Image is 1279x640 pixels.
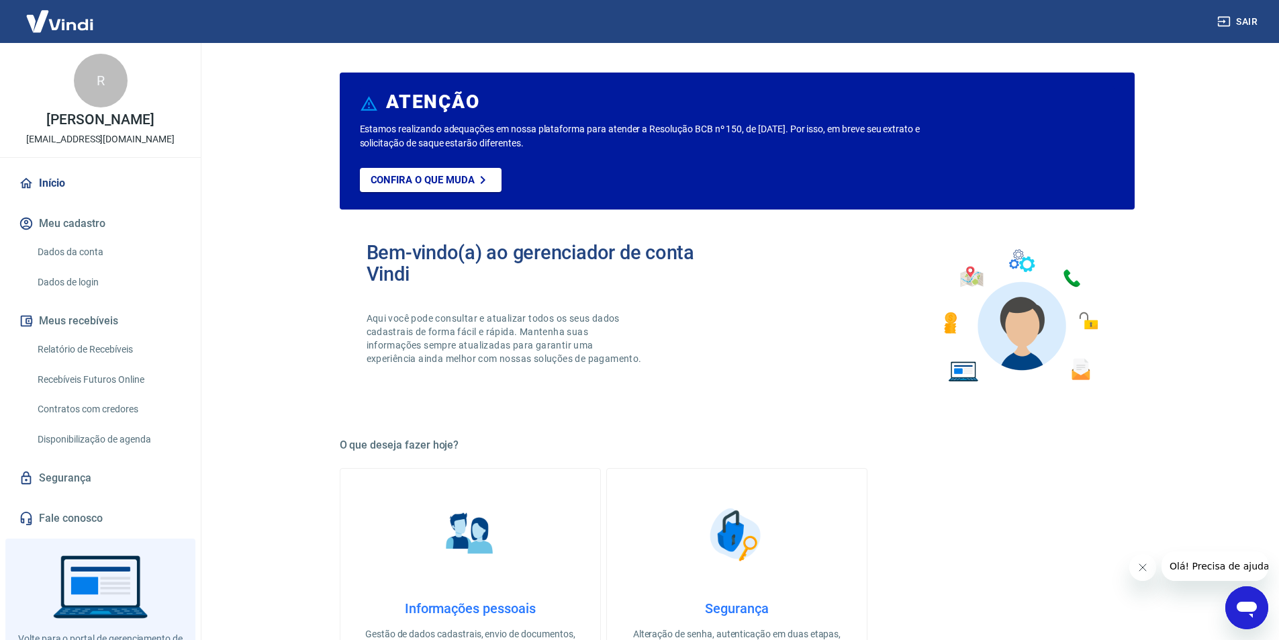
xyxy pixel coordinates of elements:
a: Início [16,169,185,198]
a: Dados da conta [32,238,185,266]
div: R [74,54,128,107]
a: Fale conosco [16,504,185,533]
button: Meus recebíveis [16,306,185,336]
iframe: Fechar mensagem [1129,554,1156,581]
button: Meu cadastro [16,209,185,238]
h6: ATENÇÃO [386,95,479,109]
a: Contratos com credores [32,396,185,423]
a: Dados de login [32,269,185,296]
img: Informações pessoais [436,501,504,568]
h4: Segurança [628,600,845,616]
p: Confira o que muda [371,174,475,186]
span: Olá! Precisa de ajuda? [8,9,113,20]
button: Sair [1215,9,1263,34]
a: Disponibilização de agenda [32,426,185,453]
iframe: Botão para abrir a janela de mensagens [1225,586,1268,629]
iframe: Mensagem da empresa [1162,551,1268,581]
a: Recebíveis Futuros Online [32,366,185,394]
img: Imagem de um avatar masculino com diversos icones exemplificando as funcionalidades do gerenciado... [932,242,1108,390]
img: Segurança [703,501,770,568]
h5: O que deseja fazer hoje? [340,439,1135,452]
h2: Bem-vindo(a) ao gerenciador de conta Vindi [367,242,737,285]
p: Estamos realizando adequações em nossa plataforma para atender a Resolução BCB nº 150, de [DATE].... [360,122,963,150]
a: Segurança [16,463,185,493]
a: Relatório de Recebíveis [32,336,185,363]
p: [PERSON_NAME] [46,113,154,127]
p: Aqui você pode consultar e atualizar todos os seus dados cadastrais de forma fácil e rápida. Mant... [367,312,645,365]
a: Confira o que muda [360,168,502,192]
img: Vindi [16,1,103,42]
p: [EMAIL_ADDRESS][DOMAIN_NAME] [26,132,175,146]
h4: Informações pessoais [362,600,579,616]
